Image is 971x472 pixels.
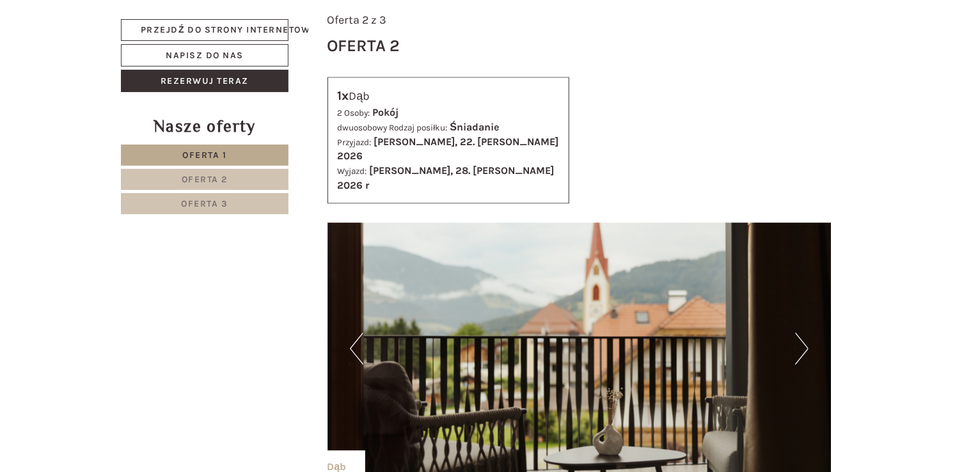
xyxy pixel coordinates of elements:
button: Wyślij [427,337,503,359]
b: [PERSON_NAME], 28. [PERSON_NAME] 2026 r [338,164,555,191]
font: Witam, jak możemy Ci pomóc? [19,48,164,60]
small: 2 Osoby: [338,108,370,118]
font: Wyślij [447,343,483,354]
div: Oferta 2 [328,34,400,58]
div: [PERSON_NAME] [204,10,299,31]
span: Oferta 2 z 3 [328,13,387,27]
span: Oferta 1 [183,150,227,161]
div: Hotel B&B Feldmessner [19,37,164,47]
b: Śniadanie [450,121,500,133]
span: Oferta 2 [182,174,228,185]
a: Przejdź do strony internetowej [121,19,288,41]
small: 15:26 [19,62,164,71]
button: Następny [795,333,809,365]
small: Wyjazd: [338,166,367,176]
a: Napisz do nas [121,44,288,67]
button: Poprzedni [350,333,363,365]
small: dwuosobowy Rodzaj posiłku: [338,123,448,132]
span: Oferta 3 [182,198,228,209]
b: Pokój [373,106,399,118]
small: Przyjazd: [338,138,372,147]
a: Rezerwuj teraz [121,70,288,92]
b: [PERSON_NAME], 22. [PERSON_NAME] 2026 [338,136,559,162]
div: Nasze oferty [121,114,288,138]
b: 1x [338,88,349,103]
font: Dąb [338,89,370,103]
